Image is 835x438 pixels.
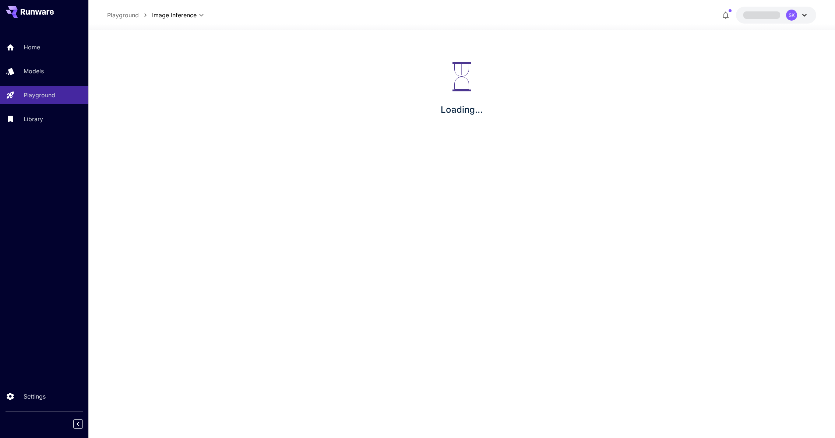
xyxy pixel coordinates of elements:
p: Loading... [441,103,483,116]
p: Home [24,43,40,52]
div: Collapse sidebar [79,417,88,431]
p: Playground [24,91,55,99]
span: Image Inference [152,11,197,20]
button: SK [736,7,816,24]
button: Collapse sidebar [73,419,83,429]
a: Playground [107,11,139,20]
div: SK [786,10,797,21]
nav: breadcrumb [107,11,152,20]
p: Settings [24,392,46,401]
p: Library [24,115,43,123]
p: Models [24,67,44,76]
